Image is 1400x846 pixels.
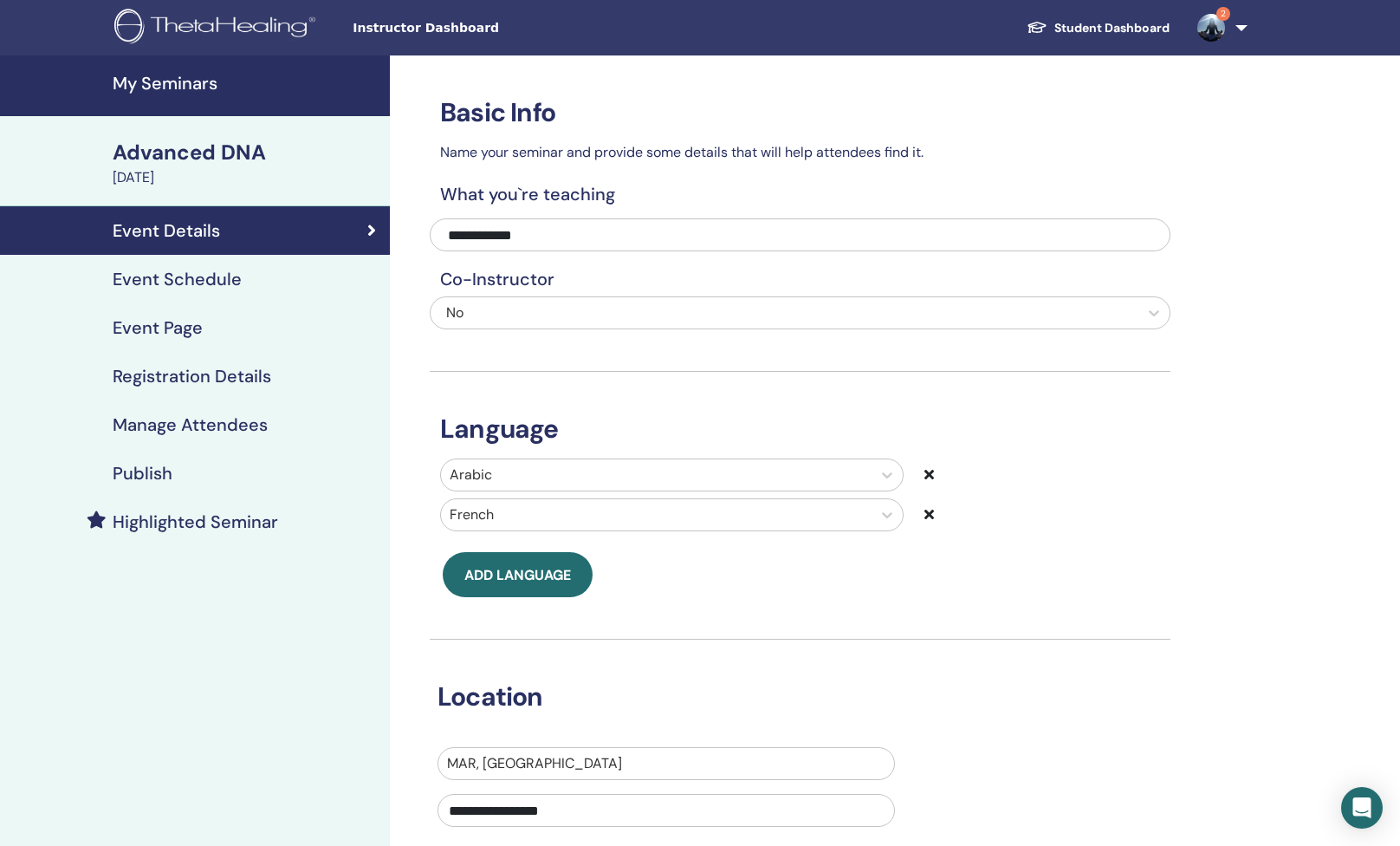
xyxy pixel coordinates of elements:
[114,9,321,48] img: logo.png
[113,269,242,290] h4: Event Schedule
[113,317,203,338] h4: Event Page
[430,184,1170,205] h4: What you`re teaching
[113,167,379,188] div: [DATE]
[1341,787,1383,829] div: Open Intercom Messenger
[113,414,268,435] h4: Manage Attendees
[113,511,278,532] h4: Highlighted Seminar
[430,142,1170,163] p: Name your seminar and provide some details that will help attendees find it.
[113,366,271,387] h4: Registration Details
[113,73,379,94] h4: My Seminars
[1013,12,1183,44] a: Student Dashboard
[1216,7,1230,21] span: 2
[102,138,390,188] a: Advanced DNA[DATE]
[113,138,379,167] div: Advanced DNA
[430,413,1170,445] h3: Language
[446,303,463,322] span: No
[1027,20,1047,35] img: graduation-cap-white.svg
[113,463,172,484] h4: Publish
[443,552,593,597] button: Add language
[430,269,1170,290] h4: Co-Instructor
[1197,14,1225,42] img: default.jpg
[430,97,1170,128] h3: Basic Info
[464,566,571,584] span: Add language
[113,220,220,241] h4: Event Details
[353,19,612,37] span: Instructor Dashboard
[427,681,1147,713] h3: Location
